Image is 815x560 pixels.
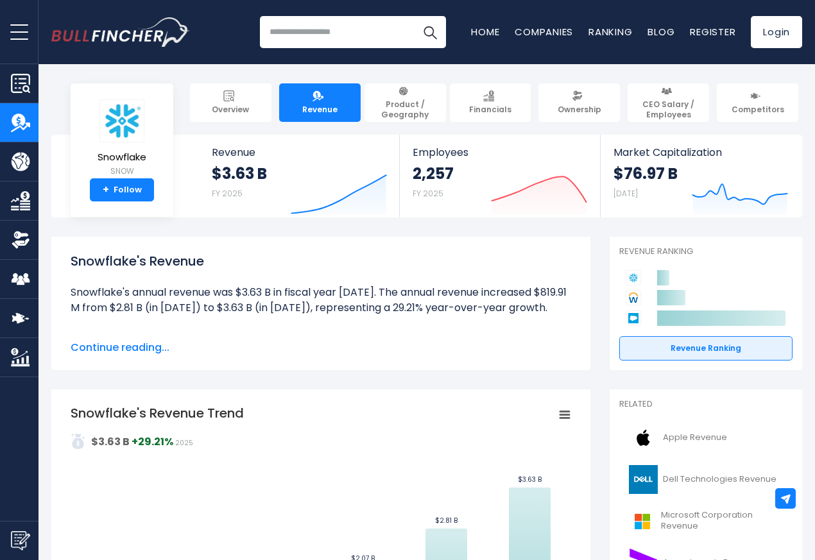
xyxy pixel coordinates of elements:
tspan: Snowflake's Revenue Trend [71,404,244,422]
strong: $3.63 B [91,434,130,449]
small: SNOW [98,165,146,177]
a: Competitors [717,83,798,122]
a: Revenue Ranking [619,336,793,361]
a: Register [690,25,735,38]
strong: +29.21% [132,434,173,449]
li: Snowflake's quarterly revenue was $1.14 B in the quarter ending [DATE]. The quarterly revenue inc... [71,331,571,377]
small: FY 2025 [212,188,243,199]
img: MSFT logo [627,507,657,536]
button: Search [414,16,446,48]
strong: $3.63 B [212,164,267,183]
small: [DATE] [613,188,638,199]
a: Apple Revenue [619,420,793,455]
a: Market Capitalization $76.97 B [DATE] [601,135,801,217]
a: Dell Technologies Revenue [619,462,793,497]
img: Ownership [11,230,30,250]
a: Ranking [588,25,632,38]
h1: Snowflake's Revenue [71,251,571,271]
a: Financials [450,83,531,122]
span: Financials [469,105,511,115]
span: Revenue [212,146,387,158]
span: Market Capitalization [613,146,788,158]
a: Revenue [279,83,361,122]
text: $3.63 B [518,475,542,484]
strong: 2,257 [413,164,454,183]
a: Snowflake SNOW [97,99,147,179]
img: addasd [71,434,86,449]
strong: + [103,184,109,196]
small: FY 2025 [413,188,443,199]
a: Home [471,25,499,38]
li: Snowflake's annual revenue was $3.63 B in fiscal year [DATE]. The annual revenue increased $819.9... [71,285,571,316]
text: $2.81 B [435,516,458,525]
p: Related [619,399,793,410]
span: Overview [212,105,249,115]
a: Employees 2,257 FY 2025 [400,135,599,217]
a: Product / Geography [365,83,446,122]
a: Revenue $3.63 B FY 2025 [199,135,400,217]
span: Continue reading... [71,340,571,355]
a: Ownership [538,83,620,122]
img: AAPL logo [627,423,659,452]
a: Blog [648,25,674,38]
span: 2025 [175,438,193,448]
a: +Follow [90,178,154,201]
img: Snowflake competitors logo [626,270,641,285]
span: Revenue [302,105,338,115]
span: Product / Geography [370,99,440,119]
a: Login [751,16,802,48]
p: Revenue Ranking [619,246,793,257]
a: Go to homepage [51,17,189,47]
a: CEO Salary / Employees [628,83,709,122]
strong: $76.97 B [613,164,678,183]
span: Snowflake [98,152,146,163]
img: Bullfincher logo [51,17,190,47]
a: Microsoft Corporation Revenue [619,504,793,539]
img: Workday competitors logo [626,290,641,305]
a: Overview [190,83,271,122]
span: CEO Salary / Employees [633,99,703,119]
img: DELL logo [627,465,659,494]
img: Salesforce competitors logo [626,310,641,326]
span: Ownership [558,105,601,115]
span: Employees [413,146,587,158]
span: Competitors [732,105,784,115]
a: Companies [515,25,573,38]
